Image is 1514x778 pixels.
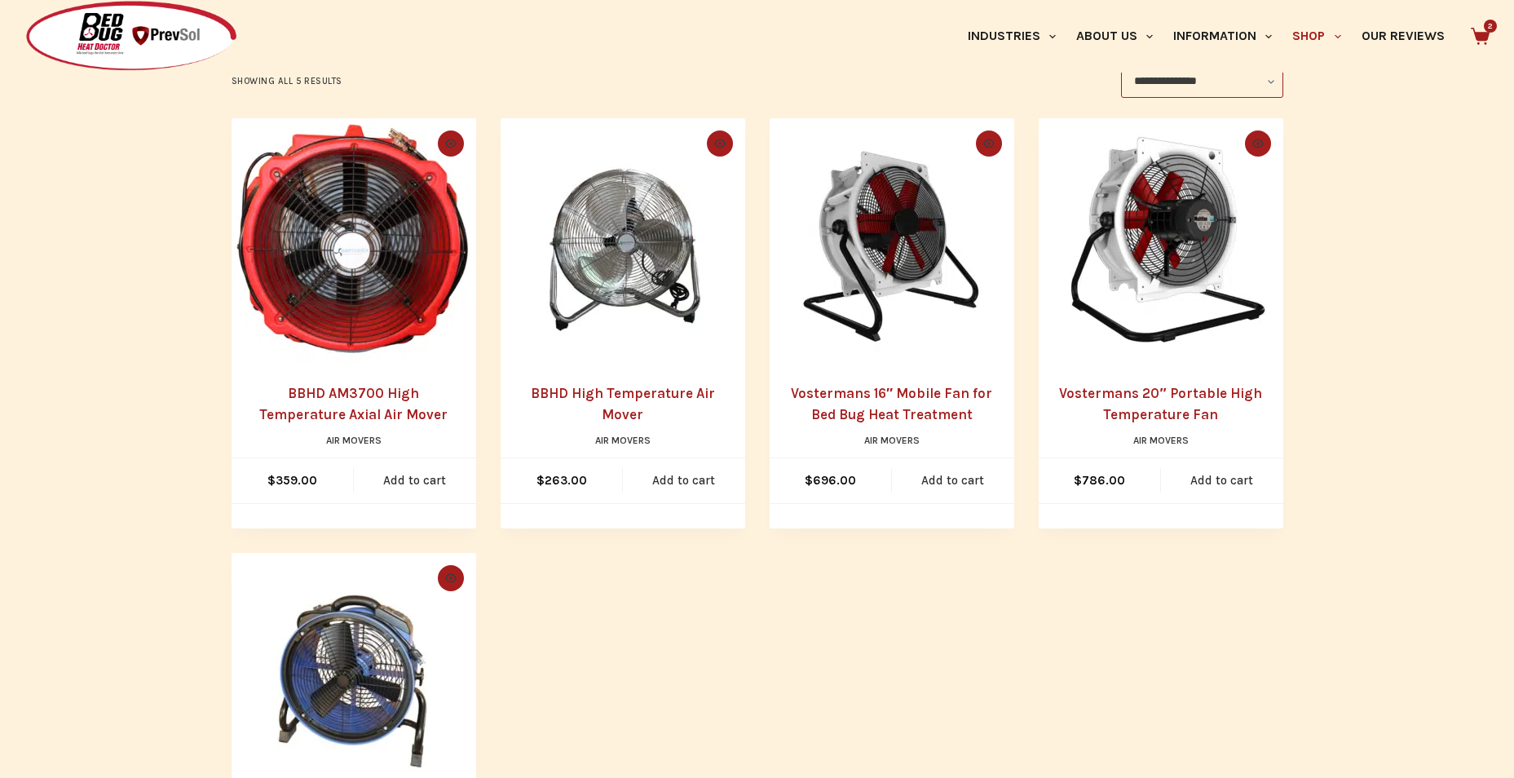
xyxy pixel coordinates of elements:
a: Air Movers [326,435,382,446]
a: BBHD AM3700 High Temperature Axial Air Mover [259,385,448,422]
bdi: 263.00 [536,473,587,488]
span: $ [805,473,813,488]
button: Quick view toggle [438,565,464,591]
a: Add to cart: “BBHD High Temperature Air Mover” [623,458,745,503]
a: Add to cart: “Vostermans 20" Portable High Temperature Fan” [1161,458,1283,503]
a: Air Movers [595,435,651,446]
a: Vostermans 16" Mobile Fan for Bed Bug Heat Treatment [770,118,1014,363]
bdi: 786.00 [1074,473,1125,488]
button: Open LiveChat chat widget [13,7,62,55]
a: Vostermans 16″ Mobile Fan for Bed Bug Heat Treatment [791,385,992,422]
bdi: 359.00 [267,473,317,488]
img: BBHD High Temperature Air Mover [501,118,745,363]
span: $ [1074,473,1082,488]
bdi: 696.00 [805,473,856,488]
span: $ [267,473,276,488]
p: Showing all 5 results [232,74,343,89]
a: Vostermans 20″ Portable High Temperature Fan [1059,385,1261,422]
button: Quick view toggle [707,130,733,157]
a: Vostermans 20" Portable High Temperature Fan [1039,118,1283,363]
a: Air Movers [1133,435,1189,446]
select: Shop order [1121,65,1283,98]
button: Quick view toggle [976,130,1002,157]
span: 2 [1484,20,1497,33]
button: Quick view toggle [1245,130,1271,157]
a: Add to cart: “BBHD AM3700 High Temperature Axial Air Mover” [354,458,476,503]
a: BBHD AM3700 High Temperature Axial Air Mover [232,118,476,363]
a: BBHD High Temperature Air Mover [531,385,715,422]
span: $ [536,473,545,488]
a: Air Movers [864,435,920,446]
a: Add to cart: “Vostermans 16" Mobile Fan for Bed Bug Heat Treatment” [892,458,1014,503]
picture: high temp fan [501,118,745,363]
button: Quick view toggle [438,130,464,157]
